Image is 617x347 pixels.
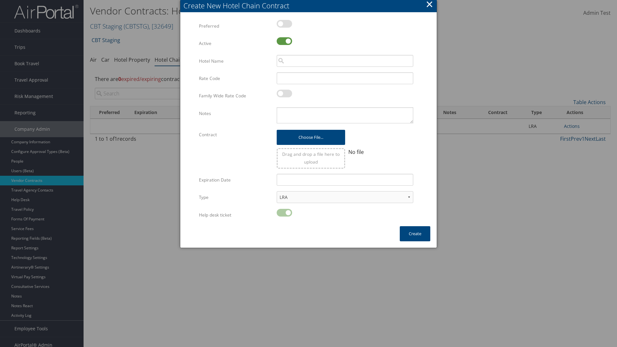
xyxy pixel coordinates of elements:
span: No file [348,148,364,156]
label: Preferred [199,20,272,32]
span: Drag and drop a file here to upload [282,151,340,165]
label: Help desk ticket [199,209,272,221]
label: Type [199,191,272,203]
label: Hotel Name [199,55,272,67]
label: Expiration Date [199,174,272,186]
label: Rate Code [199,72,272,85]
button: Create [400,226,430,241]
label: Notes [199,107,272,120]
label: Contract [199,129,272,141]
label: Family Wide Rate Code [199,90,272,102]
label: Active [199,37,272,49]
div: Create New Hotel Chain Contract [183,1,437,11]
